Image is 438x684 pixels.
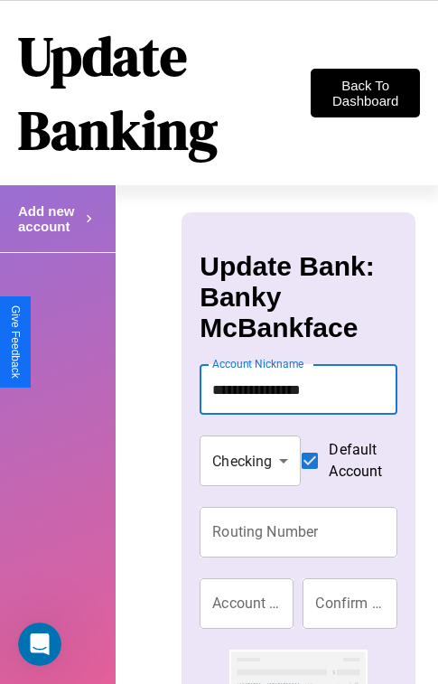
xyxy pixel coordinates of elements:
div: Give Feedback [9,305,22,379]
h4: Add new account [18,203,81,234]
div: Checking [200,436,301,486]
button: Back To Dashboard [311,69,420,117]
iframe: Intercom live chat [18,623,61,666]
span: Default Account [329,439,382,483]
h1: Update Banking [18,19,311,167]
h3: Update Bank: Banky McBankface [200,251,396,343]
label: Account Nickname [212,356,304,371]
